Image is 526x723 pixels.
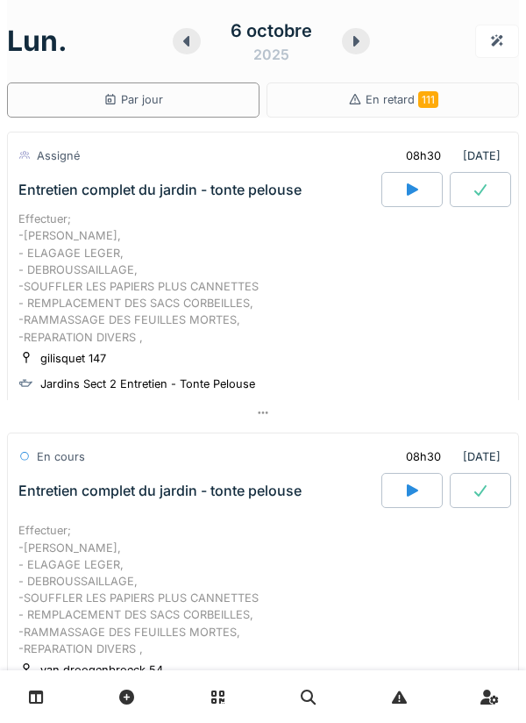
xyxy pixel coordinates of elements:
[391,440,508,473] div: [DATE]
[103,91,163,108] div: Par jour
[231,18,312,44] div: 6 octobre
[7,25,68,58] h1: lun.
[18,211,508,346] div: Effectuer; -[PERSON_NAME], - ELAGAGE LEGER, - DEBROUSSAILLAGE, -SOUFFLER LES PAPIERS PLUS CANNETT...
[37,147,80,164] div: Assigné
[366,93,438,106] span: En retard
[40,662,163,678] div: van droogenbroeck 54
[40,376,255,392] div: Jardins Sect 2 Entretien - Tonte Pelouse
[406,147,441,164] div: 08h30
[18,482,302,498] div: Entretien complet du jardin - tonte pelouse
[418,91,438,108] span: 111
[18,522,508,657] div: Effectuer; -[PERSON_NAME], - ELAGAGE LEGER, - DEBROUSSAILLAGE, -SOUFFLER LES PAPIERS PLUS CANNETT...
[18,182,302,198] div: Entretien complet du jardin - tonte pelouse
[253,44,289,65] div: 2025
[391,140,508,172] div: [DATE]
[37,448,85,465] div: En cours
[40,350,106,367] div: gilisquet 147
[406,448,441,465] div: 08h30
